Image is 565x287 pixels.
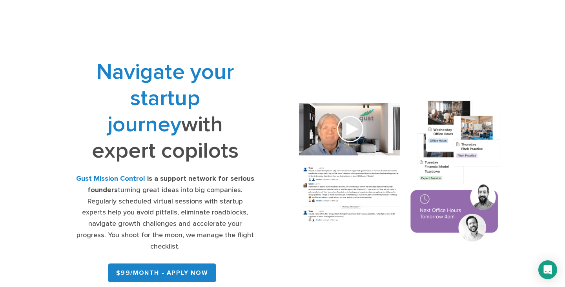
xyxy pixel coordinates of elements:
[87,174,254,194] strong: is a support network for serious founders
[76,174,145,183] strong: Gust Mission Control
[108,263,217,282] a: $99/month - APPLY NOW
[538,260,557,279] div: Open Intercom Messenger
[97,59,234,138] span: Navigate your startup journey
[76,173,254,252] div: turning great ideas into big companies. Regularly scheduled virtual sessions with startup experts...
[76,59,254,164] h1: with expert copilots
[288,93,511,252] img: Composition of calendar events, a video call presentation, and chat rooms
